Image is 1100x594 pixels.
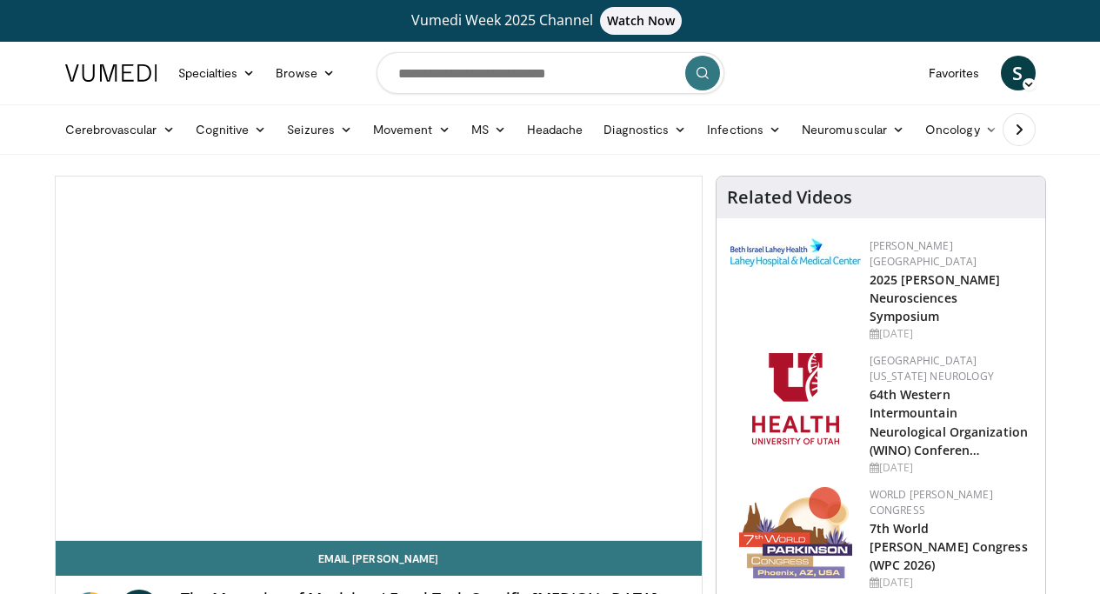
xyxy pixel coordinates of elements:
img: e7977282-282c-4444-820d-7cc2733560fd.jpg.150x105_q85_autocrop_double_scale_upscale_version-0.2.jpg [730,238,861,267]
a: Neuromuscular [791,112,915,147]
a: Cerebrovascular [55,112,185,147]
a: Movement [363,112,461,147]
a: [PERSON_NAME][GEOGRAPHIC_DATA] [870,238,977,269]
div: [DATE] [870,326,1031,342]
a: Headache [517,112,594,147]
a: Email [PERSON_NAME] [56,541,702,576]
a: Seizures [277,112,363,147]
img: 16fe1da8-a9a0-4f15-bd45-1dd1acf19c34.png.150x105_q85_autocrop_double_scale_upscale_version-0.2.png [739,487,852,578]
video-js: Video Player [56,177,702,541]
div: [DATE] [870,460,1031,476]
a: 2025 [PERSON_NAME] Neurosciences Symposium [870,271,1001,324]
img: f6362829-b0a3-407d-a044-59546adfd345.png.150x105_q85_autocrop_double_scale_upscale_version-0.2.png [752,353,839,444]
a: World [PERSON_NAME] Congress [870,487,993,517]
img: VuMedi Logo [65,64,157,82]
a: MS [461,112,517,147]
a: Specialties [168,56,266,90]
a: Favorites [918,56,990,90]
a: S [1001,56,1036,90]
h4: Related Videos [727,187,852,208]
a: [GEOGRAPHIC_DATA][US_STATE] Neurology [870,353,994,384]
span: Vumedi Week 2025 Channel [411,10,690,30]
a: Oncology [915,112,1008,147]
a: Infections [697,112,791,147]
input: Search topics, interventions [377,52,724,94]
a: Cognitive [185,112,277,147]
a: Diagnostics [593,112,697,147]
span: Watch Now [600,7,683,35]
a: Vumedi Week 2025 ChannelWatch Now [68,7,1033,35]
a: 7th World [PERSON_NAME] Congress (WPC 2026) [870,520,1028,573]
a: Browse [265,56,345,90]
a: 64th Western Intermountain Neurological Organization (WINO) Conferen… [870,386,1029,457]
div: [DATE] [870,575,1031,591]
